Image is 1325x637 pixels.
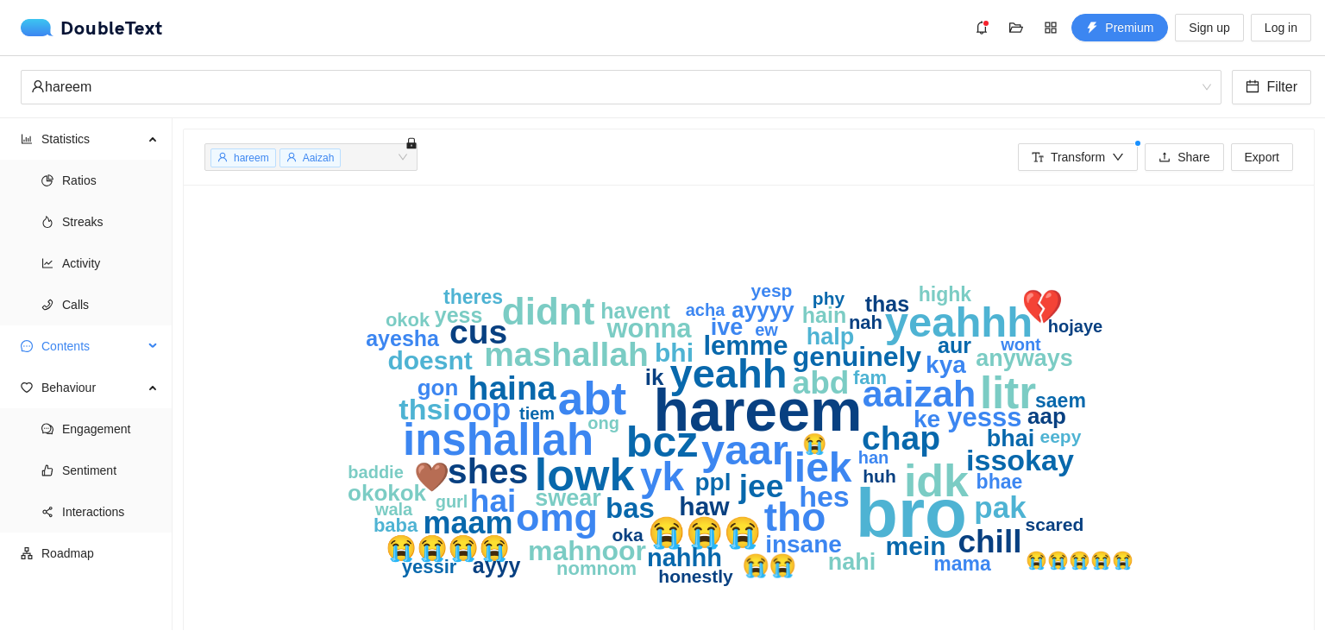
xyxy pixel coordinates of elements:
[813,288,845,308] text: phy
[958,524,1022,559] text: chill
[386,309,430,331] text: okok
[807,324,855,350] text: halp
[443,286,503,308] text: theres
[648,514,762,551] text: 😭😭😭
[679,492,730,520] text: haw
[1018,143,1138,171] button: font-sizeTransformdown
[62,246,159,281] span: Activity
[1145,143,1223,171] button: uploadShare
[858,448,889,467] text: han
[1002,14,1030,41] button: folder-open
[626,418,698,466] text: bcz
[62,412,159,446] span: Engagement
[41,464,53,476] span: like
[1026,514,1084,534] text: scared
[980,369,1036,418] text: litr
[802,432,827,456] text: 😭
[41,216,53,228] span: fire
[1048,317,1102,336] text: hojaye
[587,413,619,432] text: ong
[41,370,143,405] span: Behaviour
[1175,14,1243,41] button: Sign up
[414,460,450,495] text: ‏🤎‏
[1027,403,1066,429] text: aap
[732,297,794,323] text: ayyyy
[41,122,143,156] span: Statistics
[435,303,483,327] text: yess
[41,506,53,518] span: share-alt
[1026,550,1133,571] text: 😭😭😭😭😭
[21,382,33,394] span: heart
[799,480,850,513] text: hes
[41,299,53,311] span: phone
[853,367,887,388] text: fam
[62,453,159,488] span: Sentiment
[783,445,852,490] text: liek
[62,163,159,198] span: Ratios
[516,495,598,539] text: omg
[863,466,895,486] text: huh
[234,152,269,164] span: hareem
[31,71,1211,104] span: ‏‎hareem‎‏
[62,495,159,529] span: Interactions
[468,369,556,407] text: haina
[987,426,1035,451] text: bhai
[528,535,646,566] text: mahnoor
[933,552,991,575] text: mama
[1189,18,1229,37] span: Sign up
[828,549,876,575] text: nahi
[968,14,995,41] button: bell
[424,505,513,540] text: maam
[303,152,335,164] span: Aaizah
[886,532,946,560] text: mein
[658,566,733,586] text: honestly
[470,483,516,519] text: hai
[742,552,798,579] text: 😭😭
[41,257,53,269] span: line-chart
[793,341,922,372] text: genuinely
[1071,14,1168,41] button: thunderboltPremium
[1037,14,1064,41] button: appstore
[1265,18,1297,37] span: Log in
[21,19,60,36] img: logo
[399,393,450,426] text: thsi
[558,373,627,424] text: abt
[755,320,778,339] text: ew
[1035,389,1086,412] text: saem
[1112,151,1124,165] span: down
[386,533,511,564] text: 😭😭😭😭
[1251,14,1311,41] button: Log in
[1021,287,1064,327] text: 💔
[403,415,593,464] text: inshallah
[405,137,418,149] span: lock
[1159,151,1171,165] span: upload
[402,556,457,577] text: yessir
[686,300,725,319] text: acha
[904,456,969,506] text: idk
[885,299,1033,345] text: yeahhh
[286,152,297,162] span: user
[862,419,940,457] text: chap
[41,174,53,186] span: pie-chart
[556,558,637,579] text: nomnom
[436,492,468,511] text: gurl
[348,480,427,506] text: okokok
[348,463,403,482] text: baddie
[670,350,788,396] text: yeahh
[751,281,793,300] text: yesp
[612,525,644,545] text: oka
[640,454,685,499] text: yk
[41,536,159,571] span: Roadmap
[41,329,143,363] span: Contents
[1231,143,1293,171] button: Export
[764,495,826,539] text: tho
[600,299,670,323] text: havent
[606,313,693,344] text: wonna
[41,423,53,435] span: comment
[1000,335,1041,354] text: wont
[449,313,507,350] text: cus
[484,336,649,373] text: mashallah
[647,544,722,571] text: nahhh
[62,287,159,322] span: Calls
[62,205,159,239] span: Streaks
